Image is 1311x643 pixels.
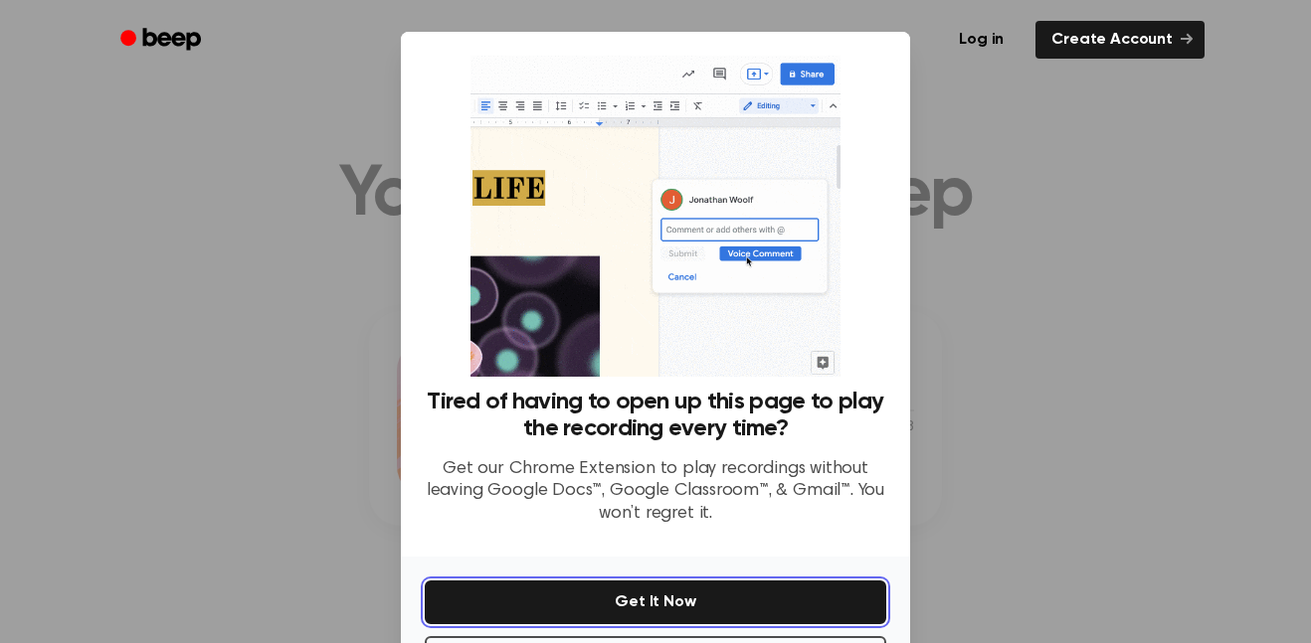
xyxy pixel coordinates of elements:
a: Create Account [1035,21,1205,59]
button: Get It Now [425,580,886,624]
a: Beep [106,21,219,60]
p: Get our Chrome Extension to play recordings without leaving Google Docs™, Google Classroom™, & Gm... [425,458,886,526]
img: Beep extension in action [470,56,840,377]
a: Log in [939,17,1024,63]
h3: Tired of having to open up this page to play the recording every time? [425,389,886,442]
